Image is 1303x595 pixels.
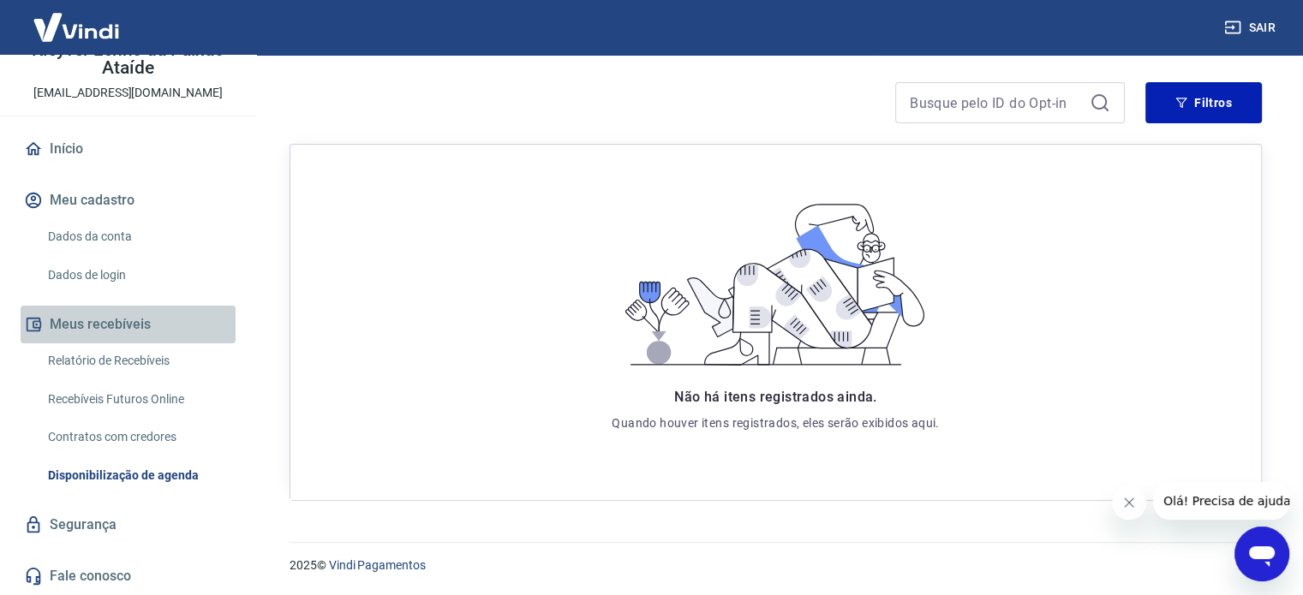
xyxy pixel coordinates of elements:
[21,506,236,544] a: Segurança
[41,219,236,254] a: Dados da conta
[10,12,144,26] span: Olá! Precisa de ajuda?
[21,181,236,219] button: Meu cadastro
[14,41,242,77] p: Kleyver Lenno da Paixão Ataíde
[21,557,236,595] a: Fale conosco
[41,382,236,417] a: Recebíveis Futuros Online
[21,1,132,53] img: Vindi
[41,343,236,378] a: Relatório de Recebíveis
[21,306,236,343] button: Meus recebíveis
[41,419,236,455] a: Contratos com credores
[1153,482,1289,520] iframe: Mensagem da empresa
[1145,82,1262,123] button: Filtros
[674,389,876,405] span: Não há itens registrados ainda.
[290,556,1262,574] p: 2025 ©
[41,458,236,493] a: Disponibilização de agenda
[1221,12,1282,44] button: Sair
[1112,485,1146,520] iframe: Fechar mensagem
[41,258,236,293] a: Dados de login
[33,84,223,102] p: [EMAIL_ADDRESS][DOMAIN_NAME]
[329,558,426,572] a: Vindi Pagamentos
[910,90,1083,116] input: Busque pelo ID do Opt-in
[21,130,236,168] a: Início
[1234,527,1289,581] iframe: Botão para abrir a janela de mensagens
[612,414,939,431] p: Quando houver itens registrados, eles serão exibidos aqui.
